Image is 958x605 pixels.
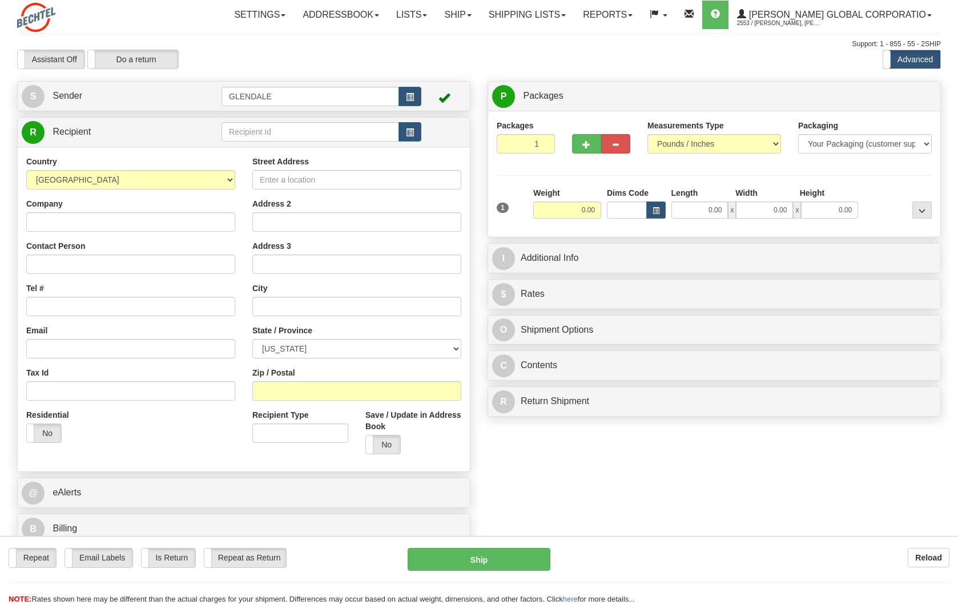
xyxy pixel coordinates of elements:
[26,325,47,336] label: Email
[252,367,295,378] label: Zip / Postal
[17,3,55,32] img: logo2553.jpg
[793,201,801,219] span: x
[9,595,31,603] span: NOTE:
[408,548,550,571] button: Ship
[294,1,388,29] a: Addressbook
[26,198,63,209] label: Company
[252,240,291,252] label: Address 3
[800,187,825,199] label: Height
[17,39,941,49] div: Support: 1 - 855 - 55 - 2SHIP
[746,10,926,19] span: [PERSON_NAME] Global Corporatio
[22,481,466,505] a: @ eAlerts
[26,283,44,294] label: Tel #
[222,87,399,106] input: Sender Id
[798,120,838,131] label: Packaging
[480,1,574,29] a: Shipping lists
[204,548,286,567] label: Repeat as Return
[26,156,57,167] label: Country
[492,354,515,377] span: C
[22,517,466,541] a: B Billing
[908,548,949,567] button: Reload
[142,548,195,567] label: Is Return
[22,518,45,541] span: B
[671,187,698,199] label: Length
[22,85,45,108] span: S
[22,121,45,144] span: R
[492,318,936,342] a: OShipment Options
[252,156,309,167] label: Street Address
[252,283,267,294] label: City
[252,409,309,421] label: Recipient Type
[65,548,132,567] label: Email Labels
[53,127,91,136] span: Recipient
[22,482,45,505] span: @
[365,409,461,432] label: Save / Update in Address Book
[222,122,399,142] input: Recipient Id
[728,1,940,29] a: [PERSON_NAME] Global Corporatio 2553 / [PERSON_NAME], [PERSON_NAME]
[883,50,940,68] label: Advanced
[607,187,649,199] label: Dims Code
[88,50,178,68] label: Do a return
[26,409,69,421] label: Residential
[574,1,641,29] a: Reports
[492,283,936,306] a: $Rates
[932,244,957,361] iframe: chat widget
[22,84,222,108] a: S Sender
[497,203,509,213] span: 1
[492,354,936,377] a: CContents
[252,170,461,189] input: Enter a location
[492,283,515,306] span: $
[492,390,936,413] a: RReturn Shipment
[252,325,312,336] label: State / Province
[18,50,84,68] label: Assistant Off
[563,595,578,603] a: here
[53,487,81,497] span: eAlerts
[53,91,82,100] span: Sender
[497,120,534,131] label: Packages
[436,1,480,29] a: Ship
[9,548,56,567] label: Repeat
[492,85,515,108] span: P
[533,187,559,199] label: Weight
[492,390,515,413] span: R
[27,424,61,442] label: No
[492,247,936,270] a: IAdditional Info
[647,120,724,131] label: Measurements Type
[366,435,400,454] label: No
[53,523,77,533] span: Billing
[728,201,736,219] span: x
[915,553,942,562] b: Reload
[912,201,932,219] div: ...
[26,367,49,378] label: Tax Id
[252,198,291,209] label: Address 2
[737,18,823,29] span: 2553 / [PERSON_NAME], [PERSON_NAME]
[492,247,515,270] span: I
[492,318,515,341] span: O
[26,240,85,252] label: Contact Person
[388,1,436,29] a: Lists
[226,1,294,29] a: Settings
[523,91,563,100] span: Packages
[492,84,936,108] a: P Packages
[735,187,758,199] label: Width
[22,120,199,144] a: R Recipient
